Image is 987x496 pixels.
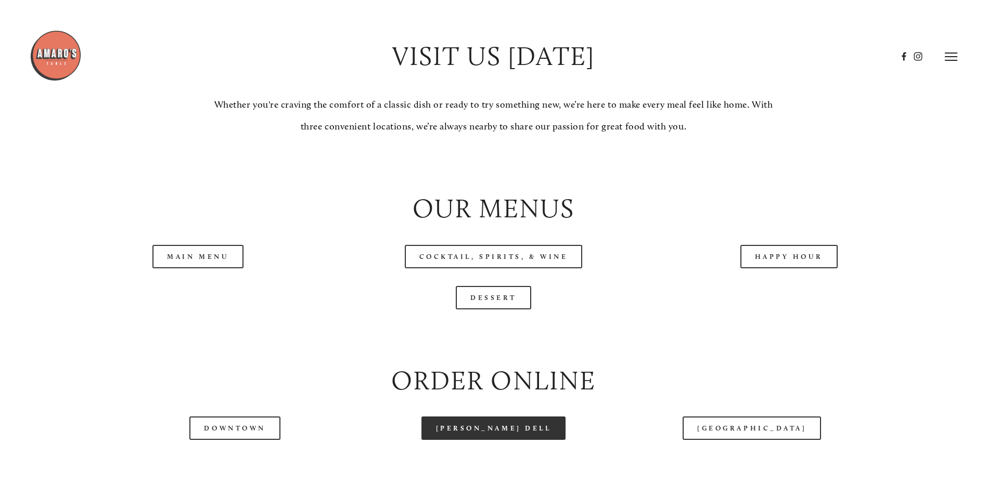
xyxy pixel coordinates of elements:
[456,286,531,309] a: Dessert
[207,94,780,137] p: Whether you're craving the comfort of a classic dish or ready to try something new, we’re here to...
[683,416,821,440] a: [GEOGRAPHIC_DATA]
[740,245,838,268] a: Happy Hour
[405,245,583,268] a: Cocktail, Spirits, & Wine
[152,245,243,268] a: Main Menu
[59,190,928,227] h2: Our Menus
[189,416,280,440] a: Downtown
[59,362,928,399] h2: Order Online
[30,30,82,82] img: Amaro's Table
[421,416,566,440] a: [PERSON_NAME] Dell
